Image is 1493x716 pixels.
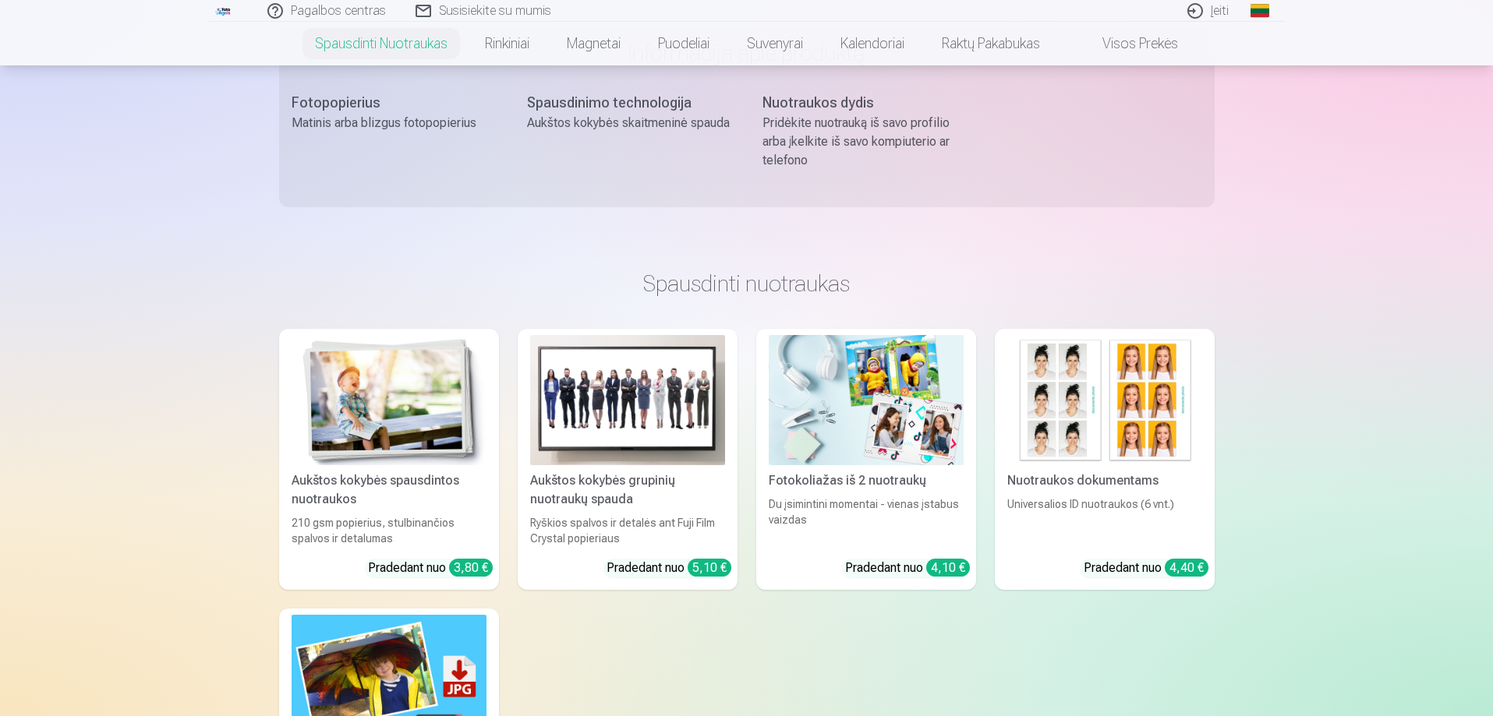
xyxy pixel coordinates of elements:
div: Nuotraukos dydis [762,92,967,114]
h3: Spausdinti nuotraukas [292,270,1202,298]
a: Puodeliai [639,22,728,65]
div: 3,80 € [449,559,493,577]
div: Pradedant nuo [845,559,970,577]
div: Aukštos kokybės spausdintos nuotraukos [285,471,493,509]
a: Rinkiniai [466,22,548,65]
div: Universalios ID nuotraukos (6 vnt.) [1001,496,1208,546]
a: Visos prekės [1059,22,1197,65]
div: Pradedant nuo [1084,559,1208,577]
img: Fotokoliažas iš 2 nuotraukų [769,335,964,465]
div: Pradedant nuo [368,559,493,577]
a: Aukštos kokybės grupinių nuotraukų spaudaAukštos kokybės grupinių nuotraukų spaudaRyškios spalvos... [518,329,738,590]
div: Pridėkite nuotrauką iš savo profilio arba įkelkite iš savo kompiuterio ar telefono [762,114,967,170]
a: Magnetai [548,22,639,65]
a: Spausdinti nuotraukas [296,22,466,65]
div: Fotopopierius [292,92,496,114]
div: Fotokoliažas iš 2 nuotraukų [762,471,970,490]
a: Suvenyrai [728,22,822,65]
a: Kalendoriai [822,22,923,65]
div: Ryškios spalvos ir detalės ant Fuji Film Crystal popieriaus [524,515,731,546]
div: 210 gsm popierius, stulbinančios spalvos ir detalumas [285,515,493,546]
div: 5,10 € [688,559,731,577]
div: Matinis arba blizgus fotopopierius [292,114,496,132]
div: Pradedant nuo [607,559,731,577]
div: 4,10 € [926,559,970,577]
a: Fotokoliažas iš 2 nuotraukųFotokoliažas iš 2 nuotraukųDu įsimintini momentai - vienas įstabus vai... [756,329,976,590]
div: 4,40 € [1165,559,1208,577]
img: Nuotraukos dokumentams [1007,335,1202,465]
div: Aukštos kokybės grupinių nuotraukų spauda [524,471,731,509]
a: Raktų pakabukas [923,22,1059,65]
div: Aukštos kokybės skaitmeninė spauda [527,114,731,132]
div: Du įsimintini momentai - vienas įstabus vaizdas [762,496,970,546]
img: /fa2 [215,6,232,16]
div: Nuotraukos dokumentams [1001,471,1208,490]
img: Aukštos kokybės spausdintos nuotraukos [292,335,486,465]
img: Aukštos kokybės grupinių nuotraukų spauda [530,335,725,465]
div: Spausdinimo technologija [527,92,731,114]
a: Aukštos kokybės spausdintos nuotraukos Aukštos kokybės spausdintos nuotraukos210 gsm popierius, s... [279,329,499,590]
a: Nuotraukos dokumentamsNuotraukos dokumentamsUniversalios ID nuotraukos (6 vnt.)Pradedant nuo 4,40 € [995,329,1215,590]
